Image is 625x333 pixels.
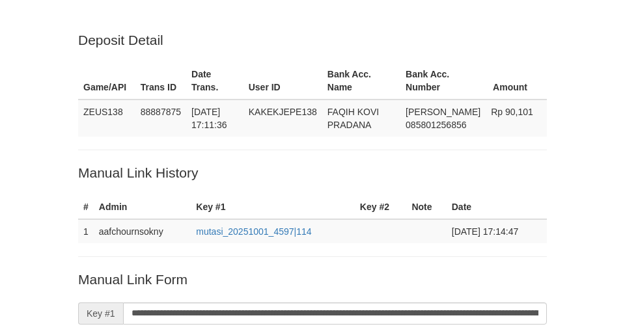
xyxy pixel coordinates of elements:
[196,226,311,237] a: mutasi_20251001_4597|114
[491,107,533,117] span: Rp 90,101
[78,302,123,325] span: Key #1
[249,107,317,117] span: KAKEKJEPE138
[78,100,135,137] td: ZEUS138
[78,62,135,100] th: Game/API
[355,195,407,219] th: Key #2
[191,107,227,130] span: [DATE] 17:11:36
[400,62,486,100] th: Bank Acc. Number
[78,163,547,182] p: Manual Link History
[135,100,186,137] td: 88887875
[78,219,94,243] td: 1
[78,31,547,49] p: Deposit Detail
[135,62,186,100] th: Trans ID
[406,195,446,219] th: Note
[327,107,379,130] span: FAQIH KOVI PRADANA
[447,195,547,219] th: Date
[186,62,243,100] th: Date Trans.
[243,62,322,100] th: User ID
[447,219,547,243] td: [DATE] 17:14:47
[406,107,480,117] span: [PERSON_NAME]
[191,195,355,219] th: Key #1
[486,62,547,100] th: Amount
[322,62,400,100] th: Bank Acc. Name
[94,219,191,243] td: aafchournsokny
[406,120,466,130] span: Copy 085801256856 to clipboard
[78,195,94,219] th: #
[78,270,547,289] p: Manual Link Form
[94,195,191,219] th: Admin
